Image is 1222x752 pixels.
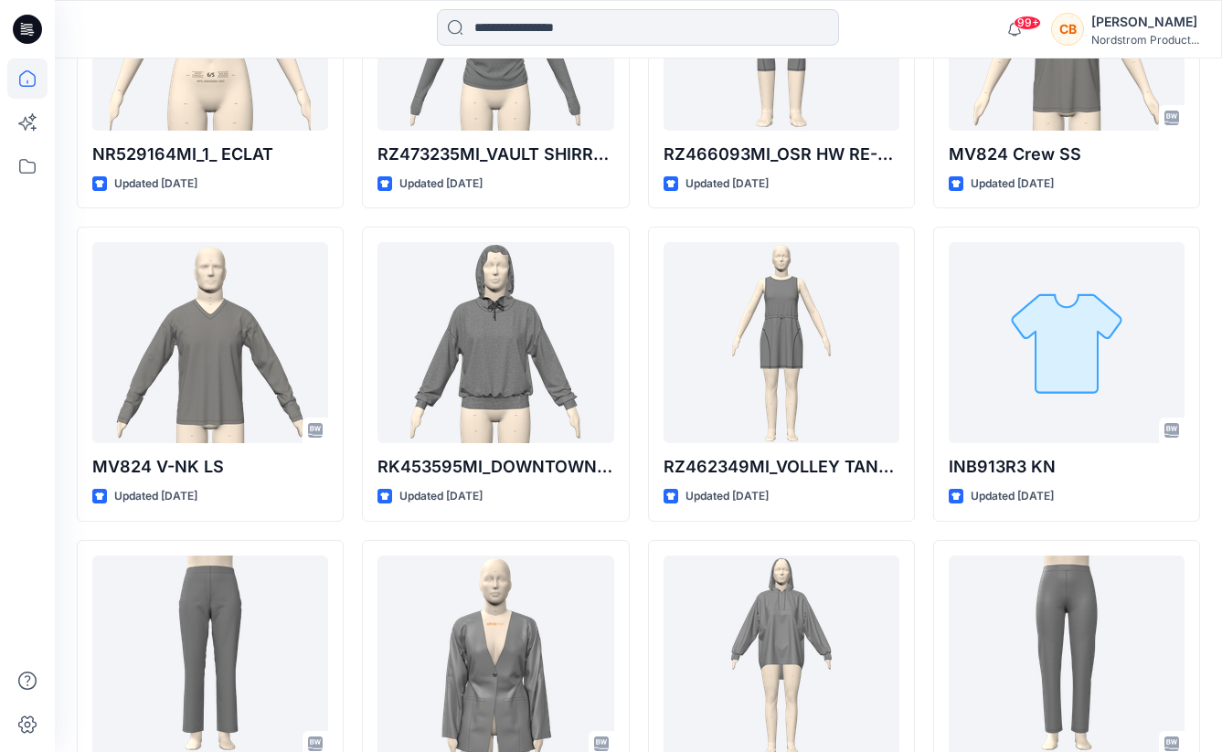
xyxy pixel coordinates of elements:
div: CB [1051,13,1084,46]
p: Updated [DATE] [971,175,1054,194]
p: INB913R3 KN [949,454,1185,480]
p: Updated [DATE] [114,175,197,194]
a: MV824 V-NK LS [92,242,328,443]
p: RZ462349MI_VOLLEY TANK DRESS_F1 [664,454,899,480]
p: MV824 V-NK LS [92,454,328,480]
p: Updated [DATE] [971,487,1054,506]
p: RZ466093MI_OSR HW RE-GEN SHAY 19 IN CAPRI_F1 [664,142,899,167]
p: MV824 Crew SS [949,142,1185,167]
p: Updated [DATE] [399,487,483,506]
p: Updated [DATE] [685,175,769,194]
p: RK453595MI_DOWNTOWN HOODIE_PP [377,454,613,480]
span: 99+ [1014,16,1041,30]
div: Nordstrom Product... [1091,33,1199,47]
p: RZ473235MI_VAULT SHIRRED LS TEE_PP [377,142,613,167]
div: [PERSON_NAME] [1091,11,1199,33]
a: RK453595MI_DOWNTOWN HOODIE_PP [377,242,613,443]
p: Updated [DATE] [399,175,483,194]
p: Updated [DATE] [114,487,197,506]
p: NR529164MI_1_ ECLAT [92,142,328,167]
p: Updated [DATE] [685,487,769,506]
a: INB913R3 KN [949,242,1185,443]
a: RZ462349MI_VOLLEY TANK DRESS_F1 [664,242,899,443]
